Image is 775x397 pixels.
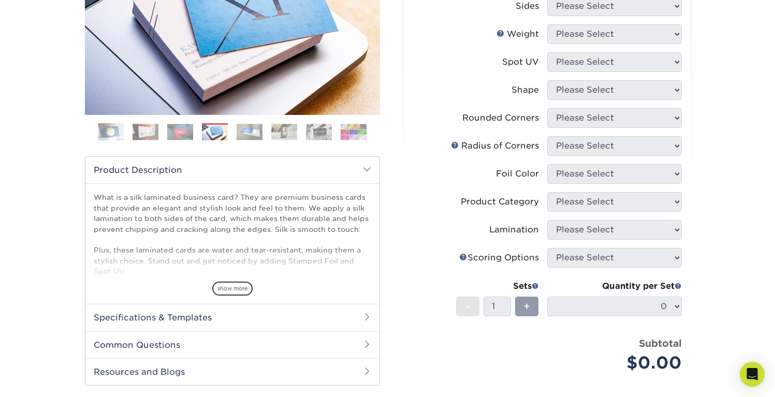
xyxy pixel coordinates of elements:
img: Business Cards 08 [341,124,367,140]
img: Business Cards 07 [306,124,332,140]
img: Business Cards 06 [271,124,297,140]
p: What is a silk laminated business card? They are premium business cards that provide an elegant a... [94,192,371,361]
div: Scoring Options [459,252,539,264]
img: Business Cards 04 [202,125,228,141]
div: Product Category [461,196,539,208]
div: Sets [456,280,539,292]
span: - [465,299,470,314]
div: Rounded Corners [462,112,539,124]
div: Open Intercom Messenger [740,362,765,387]
img: Business Cards 01 [98,119,124,145]
div: Quantity per Set [547,280,682,292]
img: Business Cards 02 [133,124,158,140]
img: Business Cards 05 [237,124,262,140]
strong: Subtotal [639,337,682,349]
div: Radius of Corners [451,140,539,152]
img: Business Cards 03 [167,124,193,140]
div: Spot UV [502,56,539,68]
div: Weight [496,28,539,40]
span: + [523,299,530,314]
span: show more [212,282,253,296]
h2: Product Description [85,157,379,183]
h2: Specifications & Templates [85,304,379,331]
iframe: Google Customer Reviews [3,365,88,393]
h2: Resources and Blogs [85,358,379,385]
div: Shape [511,84,539,96]
div: Lamination [489,224,539,236]
div: $0.00 [555,350,682,375]
h2: Common Questions [85,331,379,358]
div: Foil Color [496,168,539,180]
